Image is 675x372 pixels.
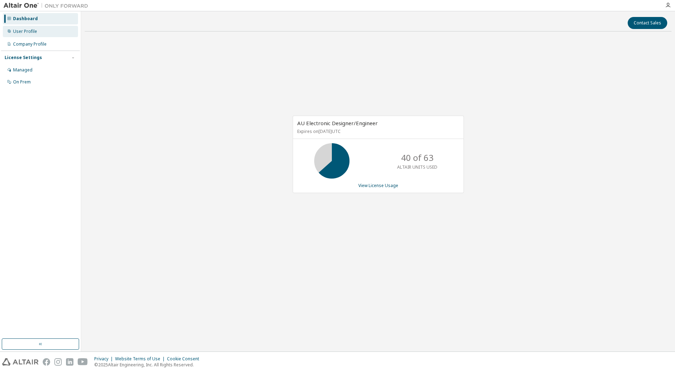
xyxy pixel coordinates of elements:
div: On Prem [13,79,31,85]
div: License Settings [5,55,42,60]
div: Managed [13,67,32,73]
div: Company Profile [13,41,47,47]
img: altair_logo.svg [2,358,38,366]
p: 40 of 63 [401,152,434,164]
p: Expires on [DATE] UTC [297,128,458,134]
a: View License Usage [358,182,398,188]
img: facebook.svg [43,358,50,366]
div: Website Terms of Use [115,356,167,362]
img: instagram.svg [54,358,62,366]
button: Contact Sales [628,17,667,29]
div: User Profile [13,29,37,34]
div: Cookie Consent [167,356,203,362]
div: Privacy [94,356,115,362]
p: © 2025 Altair Engineering, Inc. All Rights Reserved. [94,362,203,368]
div: Dashboard [13,16,38,22]
img: youtube.svg [78,358,88,366]
img: Altair One [4,2,92,9]
img: linkedin.svg [66,358,73,366]
span: AU Electronic Designer/Engineer [297,120,378,127]
p: ALTAIR UNITS USED [397,164,437,170]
